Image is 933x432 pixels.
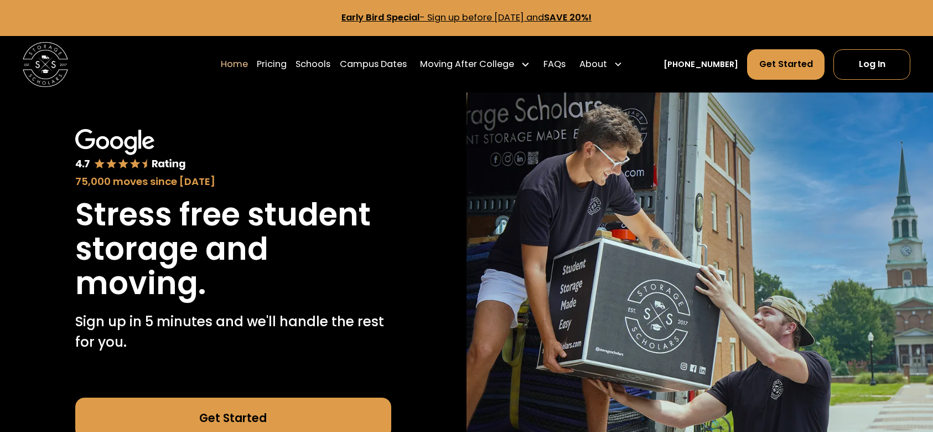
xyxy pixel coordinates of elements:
[75,198,392,300] h1: Stress free student storage and moving.
[416,49,535,80] div: Moving After College
[420,58,514,71] div: Moving After College
[544,11,592,24] strong: SAVE 20%!
[75,174,392,189] div: 75,000 moves since [DATE]
[221,49,248,80] a: Home
[75,129,186,172] img: Google 4.7 star rating
[543,49,566,80] a: FAQs
[296,49,330,80] a: Schools
[257,49,287,80] a: Pricing
[833,49,910,80] a: Log In
[341,11,592,24] a: Early Bird Special- Sign up before [DATE] andSAVE 20%!
[579,58,607,71] div: About
[23,42,68,88] a: home
[664,59,738,70] a: [PHONE_NUMBER]
[75,312,392,353] p: Sign up in 5 minutes and we'll handle the rest for you.
[341,11,419,24] strong: Early Bird Special
[340,49,407,80] a: Campus Dates
[747,49,825,80] a: Get Started
[23,42,68,88] img: Storage Scholars main logo
[575,49,628,80] div: About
